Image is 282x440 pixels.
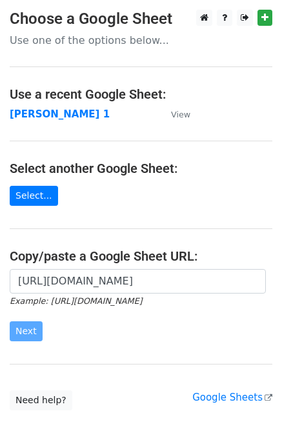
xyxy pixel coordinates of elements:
a: Need help? [10,390,72,410]
h4: Use a recent Google Sheet: [10,86,272,102]
small: Example: [URL][DOMAIN_NAME] [10,296,142,306]
a: View [158,108,190,120]
a: Google Sheets [192,392,272,403]
h3: Choose a Google Sheet [10,10,272,28]
p: Use one of the options below... [10,34,272,47]
h4: Copy/paste a Google Sheet URL: [10,248,272,264]
h4: Select another Google Sheet: [10,161,272,176]
a: Select... [10,186,58,206]
input: Next [10,321,43,341]
input: Paste your Google Sheet URL here [10,269,266,294]
small: View [171,110,190,119]
a: [PERSON_NAME] 1 [10,108,110,120]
